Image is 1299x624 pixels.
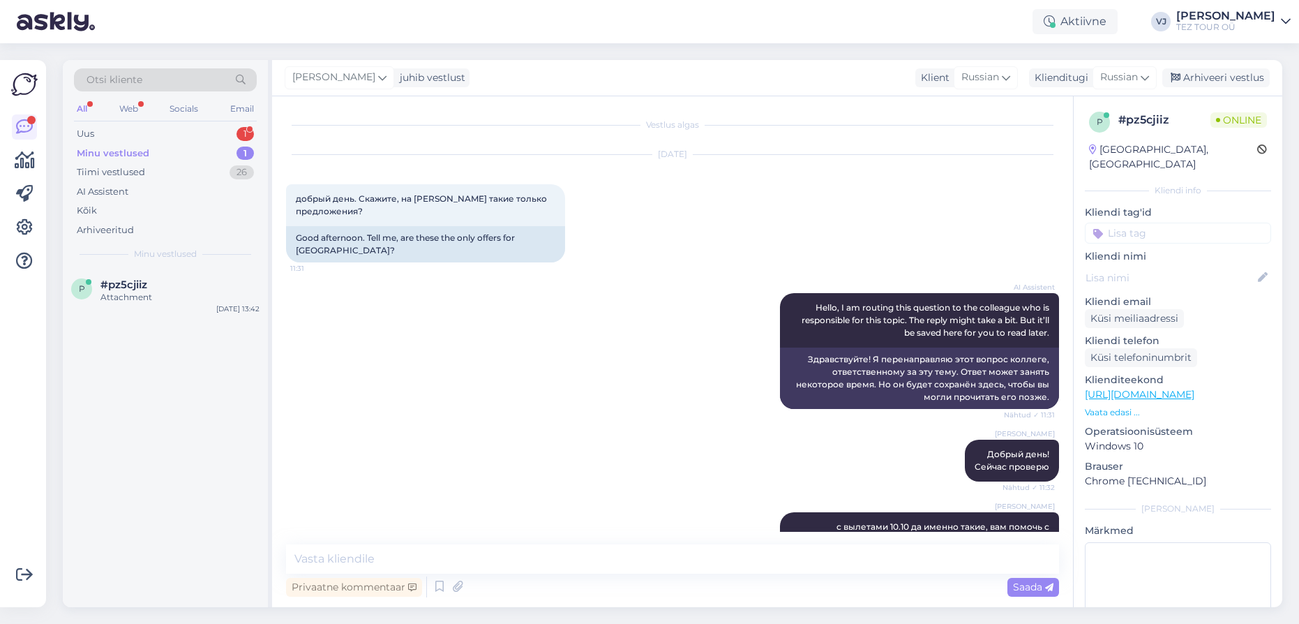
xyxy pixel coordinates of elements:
span: [PERSON_NAME] [995,429,1055,439]
div: [PERSON_NAME] [1085,503,1271,515]
div: Arhiveeritud [77,223,134,237]
span: Nähtud ✓ 11:32 [1003,482,1055,493]
p: Kliendi tag'id [1085,205,1271,220]
div: [DATE] 13:42 [216,304,260,314]
span: Russian [961,70,999,85]
p: Kliendi nimi [1085,249,1271,264]
div: juhib vestlust [394,70,465,85]
span: Hello, I am routing this question to the colleague who is responsible for this topic. The reply m... [802,302,1051,338]
div: Vestlus algas [286,119,1059,131]
span: p [79,283,85,294]
div: AI Assistent [77,185,128,199]
span: Добрый день! Сейчас проверю [975,449,1049,472]
p: Operatsioonisüsteem [1085,424,1271,439]
div: Arhiveeri vestlus [1162,68,1270,87]
div: Aktiivne [1033,9,1118,34]
div: Küsi meiliaadressi [1085,309,1184,328]
div: [GEOGRAPHIC_DATA], [GEOGRAPHIC_DATA] [1089,142,1257,172]
span: Online [1210,112,1267,128]
span: Minu vestlused [134,248,197,260]
p: Klienditeekond [1085,373,1271,387]
div: [DATE] [286,148,1059,161]
p: Vaata edasi ... [1085,406,1271,419]
span: добрый день. Скажите, на [PERSON_NAME] такие только предложения? [296,193,549,216]
span: p [1097,117,1103,127]
div: All [74,100,90,118]
span: Otsi kliente [87,73,142,87]
div: Socials [167,100,201,118]
span: [PERSON_NAME] [292,70,375,85]
a: [URL][DOMAIN_NAME] [1085,388,1194,401]
div: Здравствуйте! Я перенаправляю этот вопрос коллеге, ответственному за эту тему. Ответ может занять... [780,348,1059,409]
span: Russian [1100,70,1138,85]
img: Askly Logo [11,71,38,98]
div: Good afternoon. Tell me, are these the only offers for [GEOGRAPHIC_DATA]? [286,226,565,262]
input: Lisa tag [1085,223,1271,244]
div: 1 [236,147,254,161]
div: # pz5cjiiz [1118,112,1210,128]
p: Brauser [1085,459,1271,474]
input: Lisa nimi [1086,270,1255,285]
div: TEZ TOUR OÜ [1176,22,1275,33]
div: Kliendi info [1085,184,1271,197]
p: Kliendi telefon [1085,334,1271,348]
div: 26 [230,165,254,179]
div: Attachment [100,291,260,304]
div: Klient [915,70,949,85]
div: Kõik [77,204,97,218]
div: Uus [77,127,94,141]
span: с вылетами 10.10 да именно такие, вам помочь с выбором? Там есть достойные отели [836,521,1051,544]
p: Kliendi email [1085,295,1271,309]
div: 1 [236,127,254,141]
div: VJ [1151,12,1171,31]
span: #pz5cjiiz [100,278,147,291]
span: AI Assistent [1003,282,1055,292]
div: Klienditugi [1029,70,1088,85]
div: [PERSON_NAME] [1176,10,1275,22]
span: Nähtud ✓ 11:31 [1003,410,1055,420]
div: Küsi telefoninumbrit [1085,348,1197,367]
div: Minu vestlused [77,147,149,161]
span: Saada [1013,581,1053,593]
div: Web [117,100,141,118]
span: [PERSON_NAME] [995,501,1055,512]
div: Privaatne kommentaar [286,578,422,597]
p: Windows 10 [1085,439,1271,454]
div: Email [227,100,257,118]
div: Tiimi vestlused [77,165,145,179]
p: Märkmed [1085,523,1271,538]
span: 11:31 [290,263,343,274]
p: Chrome [TECHNICAL_ID] [1085,474,1271,489]
a: [PERSON_NAME]TEZ TOUR OÜ [1176,10,1291,33]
